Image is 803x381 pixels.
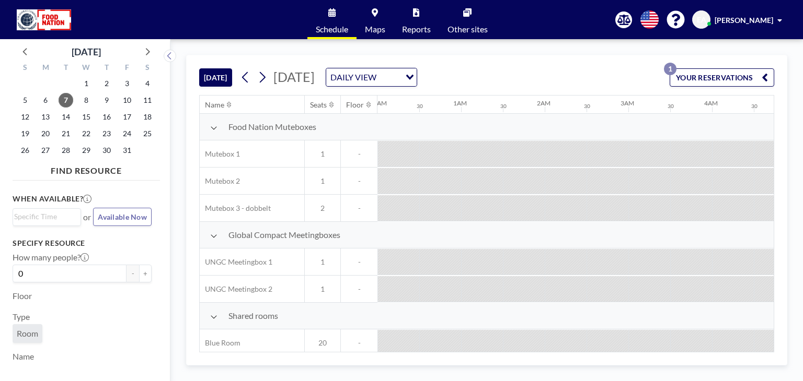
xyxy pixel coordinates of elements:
[13,209,81,224] div: Search for option
[200,284,272,294] span: UNGC Meetingbox 2
[13,291,32,301] label: Floor
[120,110,134,124] span: Friday, October 17, 2025
[402,25,431,33] span: Reports
[13,161,160,176] h4: FIND RESOURCE
[341,257,377,267] span: -
[36,62,56,75] div: M
[93,208,152,226] button: Available Now
[305,257,340,267] span: 1
[14,211,75,222] input: Search for option
[13,239,152,248] h3: Specify resource
[17,328,38,338] span: Room
[715,16,773,25] span: [PERSON_NAME]
[670,68,774,87] button: YOUR RESERVATIONS1
[120,143,134,158] span: Friday, October 31, 2025
[704,99,718,107] div: 4AM
[228,311,278,321] span: Shared rooms
[99,126,114,141] span: Thursday, October 23, 2025
[584,103,590,110] div: 30
[453,99,467,107] div: 1AM
[98,212,147,221] span: Available Now
[38,110,53,124] span: Monday, October 13, 2025
[500,103,507,110] div: 30
[18,93,32,108] span: Sunday, October 5, 2025
[72,44,101,59] div: [DATE]
[305,176,340,186] span: 1
[200,338,240,348] span: Blue Room
[341,176,377,186] span: -
[139,265,152,282] button: +
[697,15,706,25] span: EA
[99,143,114,158] span: Thursday, October 30, 2025
[137,62,157,75] div: S
[365,25,385,33] span: Maps
[13,351,34,362] label: Name
[18,110,32,124] span: Sunday, October 12, 2025
[99,110,114,124] span: Thursday, October 16, 2025
[205,100,224,110] div: Name
[341,204,377,213] span: -
[228,230,340,240] span: Global Compact Meetingboxes
[328,70,378,84] span: DAILY VIEW
[305,149,340,159] span: 1
[305,338,340,348] span: 20
[380,70,399,84] input: Search for option
[13,312,30,322] label: Type
[120,93,134,108] span: Friday, October 10, 2025
[448,25,488,33] span: Other sites
[140,126,155,141] span: Saturday, October 25, 2025
[273,69,315,85] span: [DATE]
[59,126,73,141] span: Tuesday, October 21, 2025
[79,126,94,141] span: Wednesday, October 22, 2025
[200,257,272,267] span: UNGC Meetingbox 1
[305,284,340,294] span: 1
[341,338,377,348] span: -
[59,93,73,108] span: Tuesday, October 7, 2025
[346,100,364,110] div: Floor
[668,103,674,110] div: 30
[537,99,550,107] div: 2AM
[59,143,73,158] span: Tuesday, October 28, 2025
[621,99,634,107] div: 3AM
[316,25,348,33] span: Schedule
[370,99,387,107] div: 12AM
[326,68,417,86] div: Search for option
[17,9,71,30] img: organization-logo
[79,143,94,158] span: Wednesday, October 29, 2025
[200,204,271,213] span: Mutebox 3 - dobbelt
[99,93,114,108] span: Thursday, October 9, 2025
[83,212,91,222] span: or
[341,284,377,294] span: -
[99,76,114,91] span: Thursday, October 2, 2025
[76,62,97,75] div: W
[140,110,155,124] span: Saturday, October 18, 2025
[228,122,316,132] span: Food Nation Muteboxes
[140,76,155,91] span: Saturday, October 4, 2025
[117,62,137,75] div: F
[417,103,423,110] div: 30
[200,149,240,159] span: Mutebox 1
[79,76,94,91] span: Wednesday, October 1, 2025
[120,126,134,141] span: Friday, October 24, 2025
[310,100,327,110] div: Seats
[120,76,134,91] span: Friday, October 3, 2025
[38,93,53,108] span: Monday, October 6, 2025
[127,265,139,282] button: -
[96,62,117,75] div: T
[38,143,53,158] span: Monday, October 27, 2025
[751,103,758,110] div: 30
[15,62,36,75] div: S
[79,93,94,108] span: Wednesday, October 8, 2025
[18,126,32,141] span: Sunday, October 19, 2025
[305,204,340,213] span: 2
[664,63,676,75] p: 1
[79,110,94,124] span: Wednesday, October 15, 2025
[18,143,32,158] span: Sunday, October 26, 2025
[341,149,377,159] span: -
[200,176,240,186] span: Mutebox 2
[56,62,76,75] div: T
[59,110,73,124] span: Tuesday, October 14, 2025
[140,93,155,108] span: Saturday, October 11, 2025
[38,126,53,141] span: Monday, October 20, 2025
[199,68,232,87] button: [DATE]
